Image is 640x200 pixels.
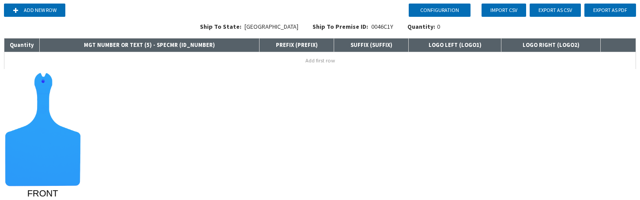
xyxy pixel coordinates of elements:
th: Quantity [4,38,40,52]
span: Ship To State: [200,23,241,31]
tspan: FRONT [27,188,58,198]
div: 0 [407,22,440,31]
button: Add new row [4,4,65,17]
th: SUFFIX ( SUFFIX ) [334,38,409,52]
div: [GEOGRAPHIC_DATA] [193,22,305,36]
th: LOGO LEFT ( LOGO1 ) [409,38,501,52]
button: Import CSV [482,4,526,17]
span: Quantity: [407,23,435,31]
button: Add first row [4,52,636,69]
div: 0046C1Y [305,22,400,36]
th: PREFIX ( PREFIX ) [259,38,334,52]
th: MGT NUMBER OR TEXT (5) - SPECMR ( ID_NUMBER ) [40,38,260,52]
th: LOGO RIGHT ( LOGO2 ) [501,38,601,52]
button: Export as PDF [584,4,636,17]
span: Ship To Premise ID: [312,23,368,31]
button: Export as CSV [530,4,581,17]
button: Configuration [409,4,471,17]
